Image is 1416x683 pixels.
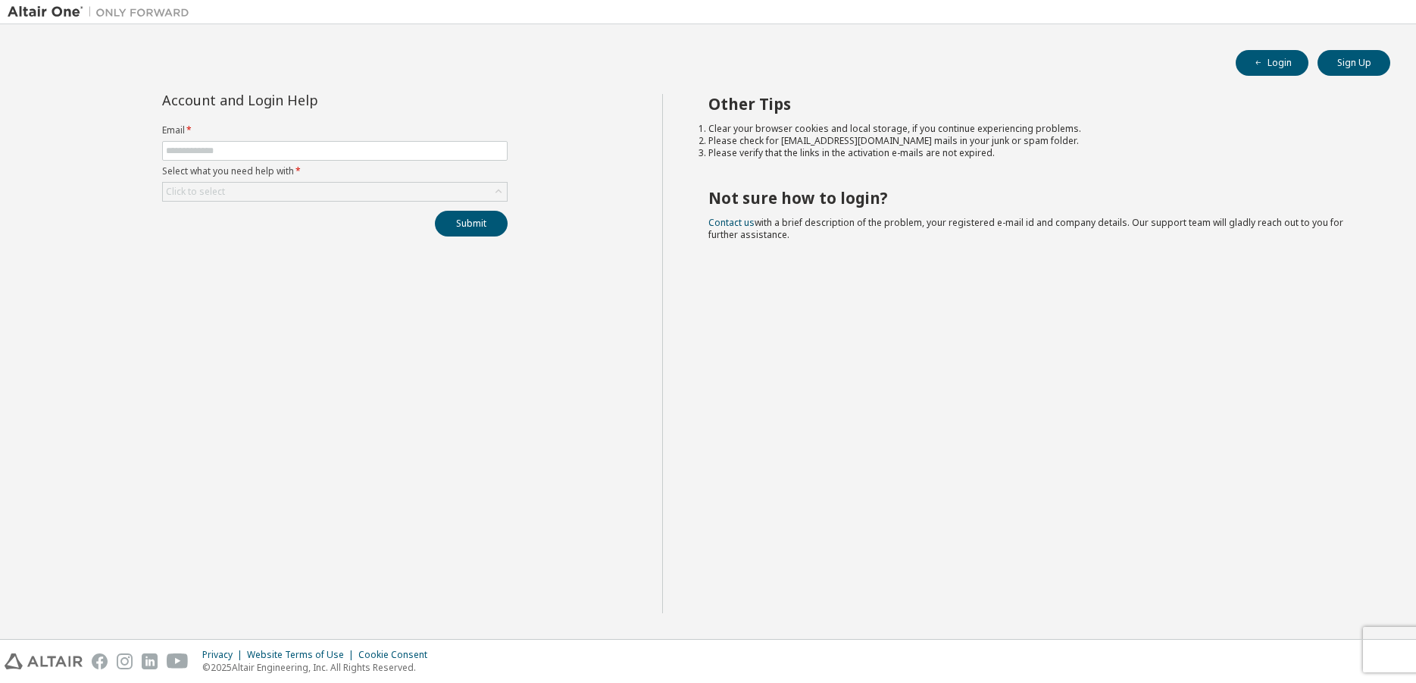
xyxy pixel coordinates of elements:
div: Privacy [202,649,247,661]
label: Email [162,124,508,136]
li: Clear your browser cookies and local storage, if you continue experiencing problems. [708,123,1363,135]
div: Website Terms of Use [247,649,358,661]
button: Submit [435,211,508,237]
li: Please verify that the links in the activation e-mails are not expired. [708,147,1363,159]
a: Contact us [708,216,755,229]
span: with a brief description of the problem, your registered e-mail id and company details. Our suppo... [708,216,1343,241]
button: Login [1236,50,1308,76]
img: youtube.svg [167,653,189,669]
li: Please check for [EMAIL_ADDRESS][DOMAIN_NAME] mails in your junk or spam folder. [708,135,1363,147]
img: facebook.svg [92,653,108,669]
h2: Not sure how to login? [708,188,1363,208]
div: Cookie Consent [358,649,436,661]
div: Account and Login Help [162,94,439,106]
img: altair_logo.svg [5,653,83,669]
img: linkedin.svg [142,653,158,669]
h2: Other Tips [708,94,1363,114]
button: Sign Up [1318,50,1390,76]
img: Altair One [8,5,197,20]
div: Click to select [166,186,225,198]
label: Select what you need help with [162,165,508,177]
div: Click to select [163,183,507,201]
p: © 2025 Altair Engineering, Inc. All Rights Reserved. [202,661,436,674]
img: instagram.svg [117,653,133,669]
